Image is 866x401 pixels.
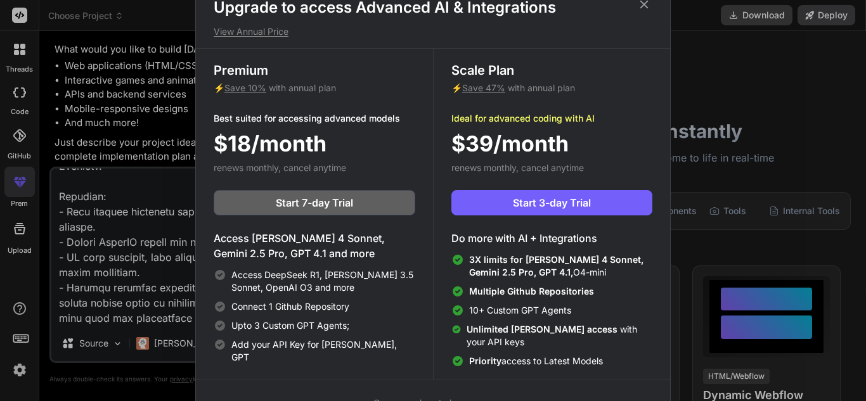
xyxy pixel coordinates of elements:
[462,82,505,93] span: Save 47%
[231,338,415,364] span: Add your API Key for [PERSON_NAME], GPT
[469,253,652,279] span: O4-mini
[451,127,569,160] span: $39/month
[469,355,501,366] span: Priority
[214,162,346,173] span: renews monthly, cancel anytime
[451,162,584,173] span: renews monthly, cancel anytime
[214,231,415,261] h4: Access [PERSON_NAME] 4 Sonnet, Gemini 2.5 Pro, GPT 4.1 and more
[231,319,349,332] span: Upto 3 Custom GPT Agents;
[451,190,652,215] button: Start 3-day Trial
[469,304,571,317] span: 10+ Custom GPT Agents
[214,25,652,38] p: View Annual Price
[451,61,652,79] h3: Scale Plan
[469,355,603,367] span: access to Latest Models
[214,82,415,94] p: ⚡ with annual plan
[214,112,415,125] p: Best suited for accessing advanced models
[451,231,652,246] h4: Do more with AI + Integrations
[214,61,415,79] h3: Premium
[451,112,652,125] p: Ideal for advanced coding with AI
[467,324,620,334] span: Unlimited [PERSON_NAME] access
[469,286,594,296] span: Multiple Github Repositories
[469,254,643,277] span: 3X limits for [PERSON_NAME] 4 Sonnet, Gemini 2.5 Pro, GPT 4.1,
[214,190,415,215] button: Start 7-day Trial
[467,323,652,348] span: with your API keys
[224,82,266,93] span: Save 10%
[214,127,326,160] span: $18/month
[451,82,652,94] p: ⚡ with annual plan
[231,269,415,294] span: Access DeepSeek R1, [PERSON_NAME] 3.5 Sonnet, OpenAI O3 and more
[513,195,591,210] span: Start 3-day Trial
[231,300,349,313] span: Connect 1 Github Repository
[276,195,353,210] span: Start 7-day Trial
